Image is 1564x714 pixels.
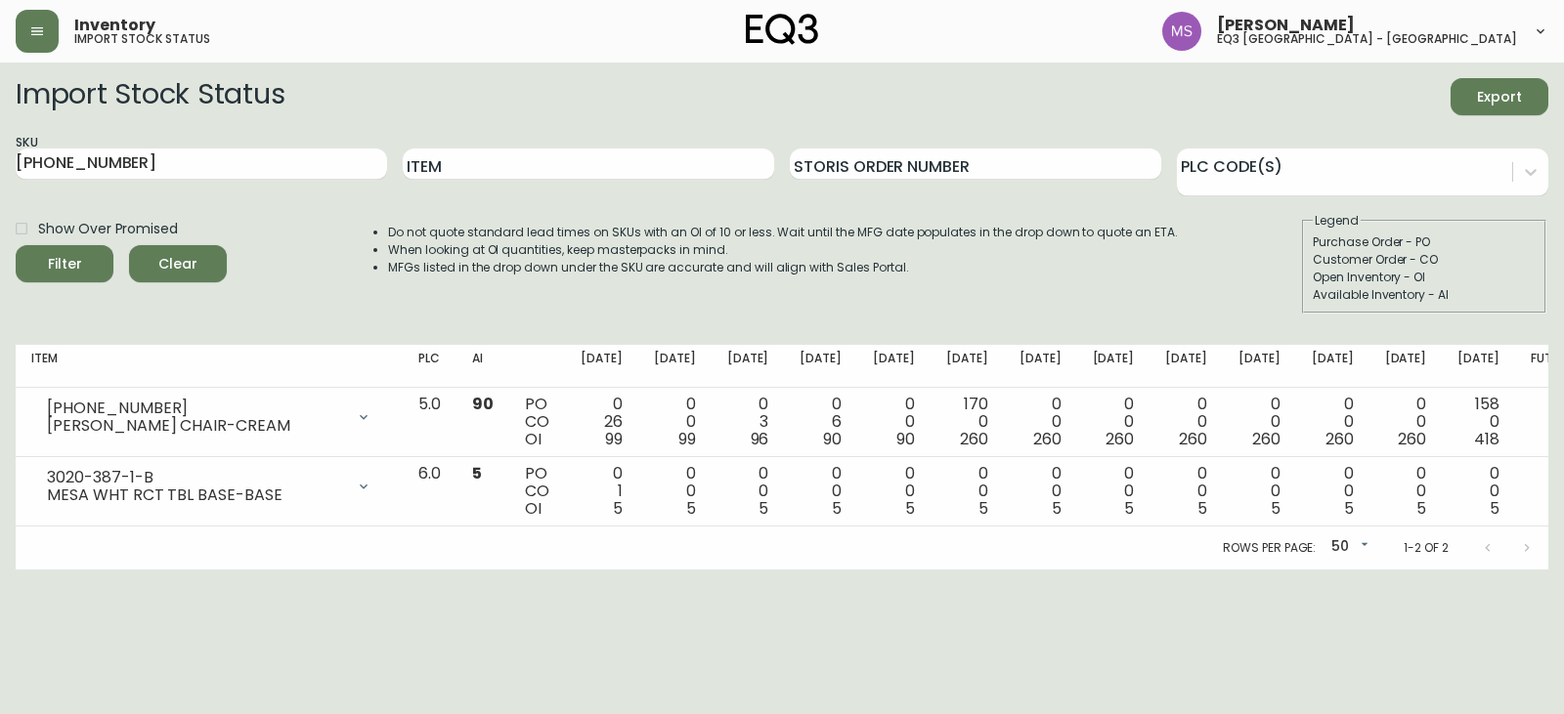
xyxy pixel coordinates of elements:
span: 260 [1252,428,1281,450]
span: 260 [1398,428,1426,450]
span: 5 [759,497,768,520]
div: 0 0 [1312,465,1354,518]
div: 0 0 [1165,465,1207,518]
div: Purchase Order - PO [1313,233,1536,251]
legend: Legend [1313,212,1361,230]
span: 99 [605,428,623,450]
div: 3020-387-1-BMESA WHT RCT TBL BASE-BASE [31,465,387,508]
th: [DATE] [712,345,785,388]
span: 5 [1416,497,1426,520]
div: [PERSON_NAME] CHAIR-CREAM [47,417,344,435]
span: Show Over Promised [38,219,178,239]
span: OI [525,497,542,520]
div: 0 6 [800,396,842,448]
span: 90 [896,428,915,450]
th: [DATE] [1369,345,1443,388]
div: PO CO [525,396,549,448]
th: [DATE] [1223,345,1296,388]
div: 0 0 [1020,465,1062,518]
span: 90 [823,428,842,450]
div: Open Inventory - OI [1313,269,1536,286]
div: 170 0 [946,396,988,448]
div: 0 3 [727,396,769,448]
div: 0 0 [727,465,769,518]
th: [DATE] [638,345,712,388]
div: 0 0 [654,396,696,448]
th: Item [16,345,403,388]
button: Clear [129,245,227,282]
span: 260 [1106,428,1134,450]
div: 0 0 [1385,465,1427,518]
span: Inventory [74,18,155,33]
span: 5 [1490,497,1499,520]
span: 90 [472,393,494,415]
div: 0 0 [1165,396,1207,448]
li: Do not quote standard lead times on SKUs with an OI of 10 or less. Wait until the MFG date popula... [388,224,1178,241]
div: 0 0 [1093,465,1135,518]
span: 5 [1052,497,1062,520]
div: 0 0 [654,465,696,518]
span: 5 [686,497,696,520]
button: Filter [16,245,113,282]
td: 5.0 [403,388,456,457]
h2: Import Stock Status [16,78,284,115]
span: 5 [1124,497,1134,520]
div: 0 26 [581,396,623,448]
span: 260 [960,428,988,450]
img: logo [746,14,818,45]
li: MFGs listed in the drop down under the SKU are accurate and will align with Sales Portal. [388,259,1178,276]
div: 158 0 [1457,396,1499,448]
span: 5 [905,497,915,520]
li: When looking at OI quantities, keep masterpacks in mind. [388,241,1178,259]
div: 0 0 [1238,396,1281,448]
div: 0 0 [1312,396,1354,448]
span: 5 [978,497,988,520]
div: 0 0 [946,465,988,518]
div: 50 [1324,531,1372,564]
div: 0 0 [1385,396,1427,448]
h5: eq3 [GEOGRAPHIC_DATA] - [GEOGRAPHIC_DATA] [1217,33,1517,45]
span: 5 [1271,497,1281,520]
div: 0 0 [1093,396,1135,448]
span: 5 [832,497,842,520]
div: 0 0 [873,465,915,518]
th: [DATE] [784,345,857,388]
div: [PHONE_NUMBER] [47,399,344,417]
th: [DATE] [931,345,1004,388]
img: 1b6e43211f6f3cc0b0729c9049b8e7af [1162,12,1201,51]
span: Clear [145,252,211,276]
span: 260 [1033,428,1062,450]
span: 260 [1325,428,1354,450]
span: 5 [1344,497,1354,520]
span: 5 [1197,497,1207,520]
span: 96 [751,428,769,450]
th: [DATE] [1150,345,1223,388]
th: PLC [403,345,456,388]
div: 0 1 [581,465,623,518]
th: [DATE] [1296,345,1369,388]
div: 0 0 [1020,396,1062,448]
span: 5 [472,462,482,484]
span: Export [1466,85,1533,109]
span: 5 [613,497,623,520]
th: [DATE] [565,345,638,388]
div: 0 0 [1238,465,1281,518]
th: [DATE] [1442,345,1515,388]
div: 0 0 [873,396,915,448]
div: Filter [48,252,82,276]
p: Rows per page: [1223,539,1316,557]
button: Export [1451,78,1548,115]
div: 0 0 [800,465,842,518]
div: MESA WHT RCT TBL BASE-BASE [47,486,344,504]
th: [DATE] [1004,345,1077,388]
th: AI [456,345,509,388]
div: 0 0 [1457,465,1499,518]
h5: import stock status [74,33,210,45]
td: 6.0 [403,457,456,526]
span: [PERSON_NAME] [1217,18,1355,33]
div: 3020-387-1-B [47,469,344,486]
span: 418 [1474,428,1499,450]
p: 1-2 of 2 [1404,539,1449,557]
span: 260 [1179,428,1207,450]
th: [DATE] [857,345,931,388]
